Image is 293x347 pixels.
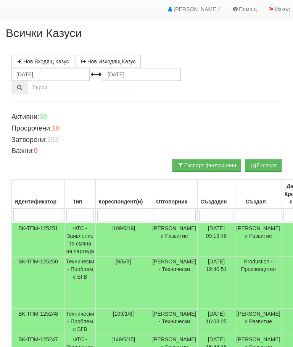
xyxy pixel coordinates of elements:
[11,147,282,155] h4: Важни:
[111,225,135,231] span: [109/6/19]
[76,55,141,68] a: Нов Изходящ Казус
[11,113,282,121] h4: Активни:
[151,257,198,309] td: [PERSON_NAME] - Технически
[235,309,282,334] td: [PERSON_NAME] и Развитие
[151,180,198,209] th: Отговорник: No sort applied, activate to apply an ascending sort
[199,196,233,207] div: Създаден
[245,159,282,172] button: Експорт
[66,196,94,207] div: Тип
[47,136,58,144] b: 152
[113,311,134,317] span: [109/1/6]
[65,180,96,209] th: Тип: No sort applied, activate to apply an ascending sort
[111,336,135,342] span: [149/5/15]
[12,223,65,257] td: ВК-ТПМ-125251
[235,223,282,257] td: [PERSON_NAME] и Развитие
[237,196,280,207] div: Създал
[65,223,96,257] td: ФТС - Заявление за смяна на партида
[12,309,65,334] td: ВК-ТПМ-125248
[12,180,65,209] th: Идентификатор: No sort applied, activate to apply an ascending sort
[12,257,65,309] td: ВК-ТПМ-125250
[198,180,235,209] th: Създаден: No sort applied, activate to apply an ascending sort
[34,147,38,155] b: 0
[97,196,150,207] div: Кореспондент(и)
[6,27,287,39] h2: Всички Казуси
[152,196,196,207] div: Отговорник
[52,124,60,132] b: 10
[65,257,96,309] td: Технически - Проблем с БГВ
[198,309,235,334] td: [DATE] 16:08:25
[11,55,74,68] a: Нов Входящ Казус
[27,81,134,94] input: Търсене по Идентификатор, Бл/Вх/Ап, Тип, Описание, Моб. Номер, Имейл, Файл, Коментар,
[95,180,151,209] th: Кореспондент(и): No sort applied, activate to apply an ascending sort
[172,159,241,172] button: Експорт филтрирани
[151,223,198,257] td: [PERSON_NAME] и Развитие
[235,257,282,309] td: Production - Производство
[198,257,235,309] td: [DATE] 19:40:51
[13,196,63,207] div: Идентификатор
[11,136,282,144] h4: Затворени:
[39,113,47,121] b: 30
[151,309,198,334] td: [PERSON_NAME] - Технически
[198,223,235,257] td: [DATE] 09:13:48
[235,180,282,209] th: Създал: No sort applied, activate to apply an ascending sort
[116,258,131,265] span: [9/Б/9]
[65,309,96,334] td: Технически - Проблем с БГВ
[11,125,282,132] h4: Просрочени:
